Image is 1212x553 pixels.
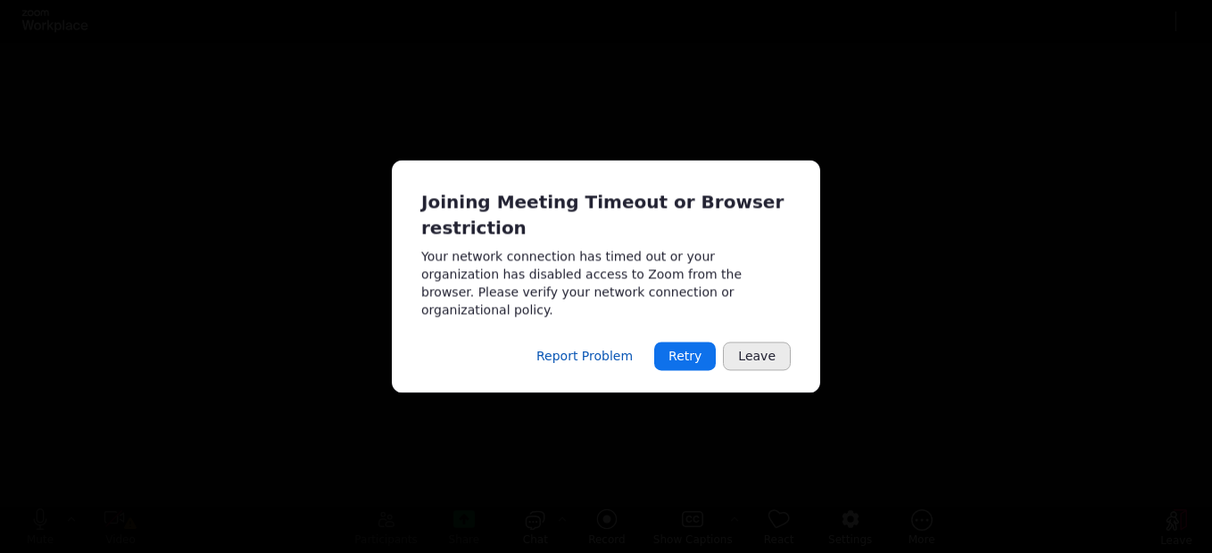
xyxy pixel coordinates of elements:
button: Report Problem [522,343,647,371]
button: Retry [654,343,716,371]
div: Your network connection has timed out or your organization has disabled access to Zoom from the b... [421,248,791,319]
button: Leave [723,343,791,371]
div: Joining Meeting Timeout or Browser restriction [421,189,791,240]
div: Meeting connected timeout. [392,160,820,392]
